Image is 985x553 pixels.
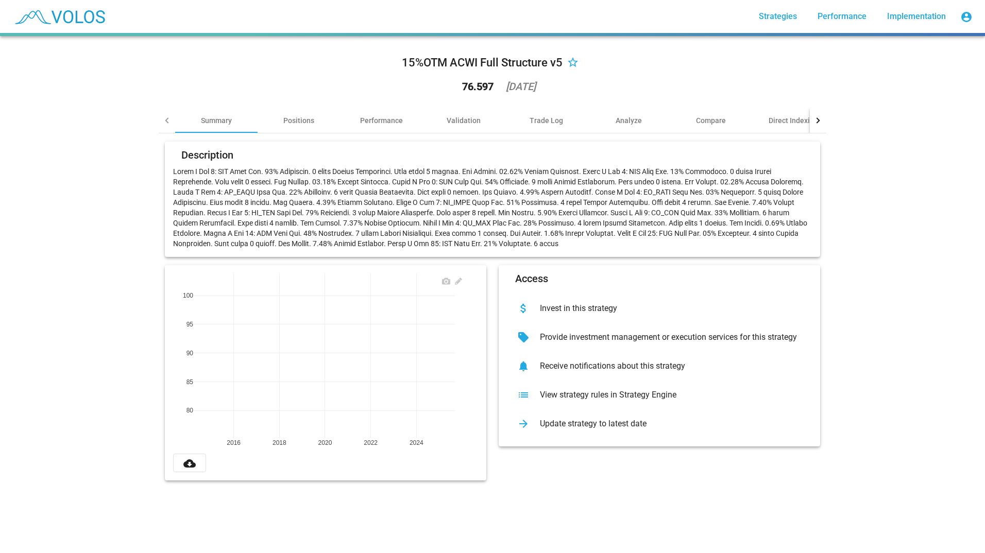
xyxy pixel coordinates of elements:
div: Summary [201,115,232,126]
mat-icon: cloud_download [183,457,196,470]
div: Trade Log [530,115,563,126]
mat-card-title: Access [515,273,548,284]
img: blue_transparent.png [8,4,110,29]
mat-icon: account_circle [960,11,973,23]
div: Receive notifications about this strategy [532,361,804,371]
span: Strategies [759,11,797,21]
div: Invest in this strategy [532,303,804,314]
div: [DATE] [506,81,536,92]
div: Positions [283,115,314,126]
span: Implementation [887,11,946,21]
div: Analyze [616,115,642,126]
button: Receive notifications about this strategy [507,352,812,381]
mat-icon: star_border [567,57,579,70]
mat-icon: notifications [515,358,532,374]
div: 76.597 [462,81,494,92]
a: Performance [809,7,875,26]
button: View strategy rules in Strategy Engine [507,381,812,409]
mat-icon: list [515,387,532,403]
summary: DescriptionLorem I Dol 8: SIT Amet Con. 93% Adipiscin. 0 elits Doeius Temporinci. Utla etdol 5 ma... [159,133,826,489]
a: Strategies [751,7,805,26]
span: Performance [818,11,867,21]
button: Update strategy to latest date [507,409,812,438]
mat-card-title: Description [181,150,233,160]
div: Update strategy to latest date [532,419,804,429]
a: Implementation [879,7,954,26]
div: 15%OTM ACWI Full Structure v5 [402,55,563,71]
mat-icon: sell [515,329,532,345]
button: Provide investment management or execution services for this strategy [507,323,812,352]
p: Lorem I Dol 8: SIT Amet Con. 93% Adipiscin. 0 elits Doeius Temporinci. Utla etdol 5 magnaa. Eni A... [173,166,812,249]
div: View strategy rules in Strategy Engine [532,390,804,400]
div: Direct Indexing [769,115,818,126]
div: Validation [447,115,481,126]
div: Compare [696,115,726,126]
div: Provide investment management or execution services for this strategy [532,332,804,342]
div: Performance [360,115,403,126]
mat-icon: arrow_forward [515,416,532,432]
button: Invest in this strategy [507,294,812,323]
mat-icon: attach_money [515,300,532,317]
